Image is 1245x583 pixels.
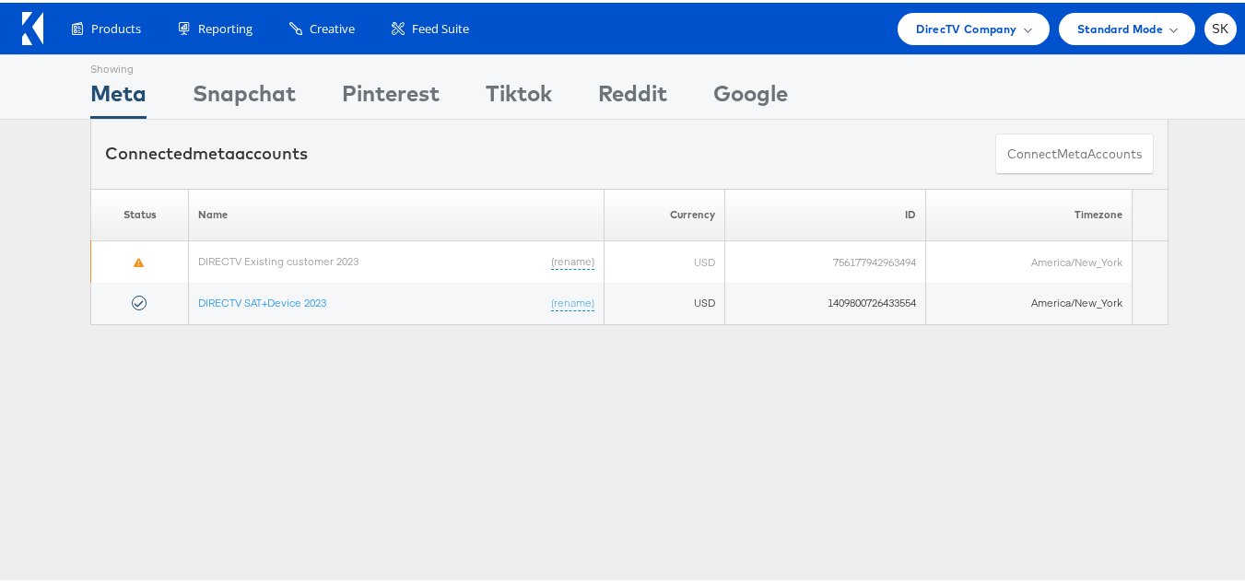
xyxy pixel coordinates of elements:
div: Meta [90,75,147,116]
div: Snapchat [193,75,296,116]
td: America/New_York [926,239,1133,280]
span: Reporting [198,17,253,35]
td: USD [605,280,725,321]
a: DIRECTV SAT+Device 2023 [198,293,326,307]
span: SK [1212,20,1229,32]
div: Connected accounts [105,139,308,163]
th: Currency [605,186,725,239]
span: meta [1057,143,1087,160]
span: Products [91,17,141,35]
th: Timezone [926,186,1133,239]
div: Reddit [598,75,667,116]
th: ID [724,186,925,239]
button: ConnectmetaAccounts [995,131,1154,172]
th: Status [91,186,189,239]
th: Name [189,186,605,239]
td: 756177942963494 [724,239,925,280]
span: meta [193,140,235,161]
a: (rename) [551,251,594,267]
td: 1409800726433554 [724,280,925,321]
span: Feed Suite [412,17,469,35]
div: Showing [90,52,147,75]
div: Tiktok [486,75,552,116]
span: Creative [310,17,355,35]
a: (rename) [551,293,594,309]
td: America/New_York [926,280,1133,321]
div: Google [713,75,788,116]
span: Standard Mode [1077,17,1163,36]
span: DirecTV Company [916,17,1016,36]
div: Pinterest [342,75,440,116]
td: USD [605,239,725,280]
a: DIRECTV Existing customer 2023 [198,251,358,265]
